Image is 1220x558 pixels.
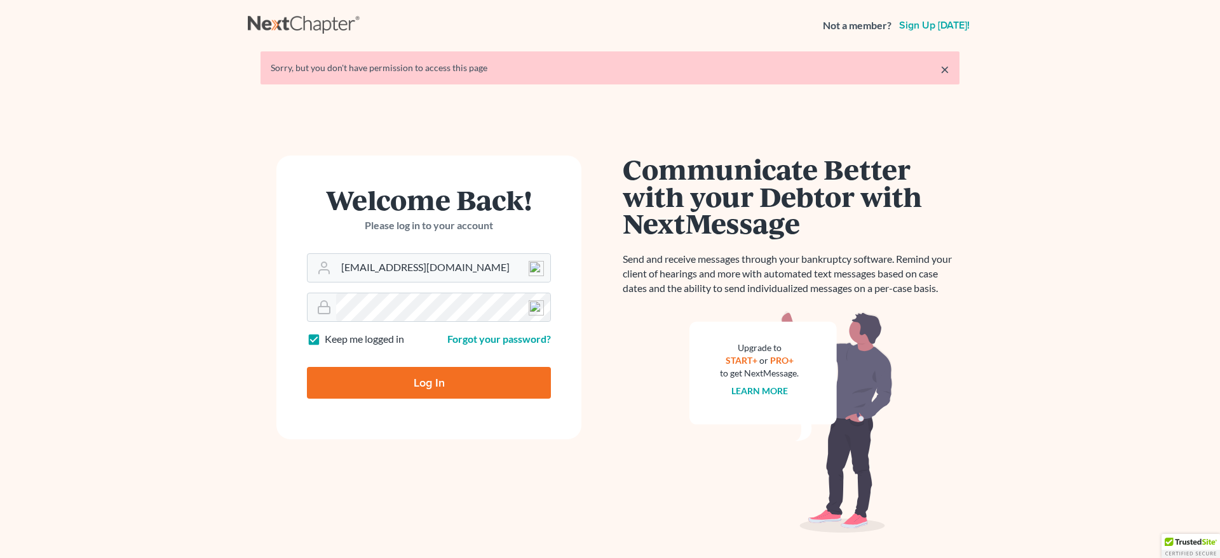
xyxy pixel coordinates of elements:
h1: Communicate Better with your Debtor with NextMessage [623,156,959,237]
div: TrustedSite Certified [1162,534,1220,558]
a: Forgot your password? [447,333,551,345]
img: npw-badge-icon-locked.svg [529,261,544,276]
a: START+ [726,355,757,366]
div: to get NextMessage. [720,367,799,380]
p: Send and receive messages through your bankruptcy software. Remind your client of hearings and mo... [623,252,959,296]
input: Log In [307,367,551,399]
a: PRO+ [770,355,794,366]
img: nextmessage_bg-59042aed3d76b12b5cd301f8e5b87938c9018125f34e5fa2b7a6b67550977c72.svg [689,311,893,533]
input: Email Address [336,254,550,282]
a: × [940,62,949,77]
h1: Welcome Back! [307,186,551,213]
p: Please log in to your account [307,218,551,233]
span: or [759,355,768,366]
label: Keep me logged in [325,332,404,347]
a: Sign up [DATE]! [897,20,972,30]
div: Sorry, but you don't have permission to access this page [271,62,949,74]
img: npw-badge-icon-locked.svg [529,300,544,316]
a: Learn more [731,385,788,396]
div: Upgrade to [720,342,799,354]
strong: Not a member? [823,18,891,33]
